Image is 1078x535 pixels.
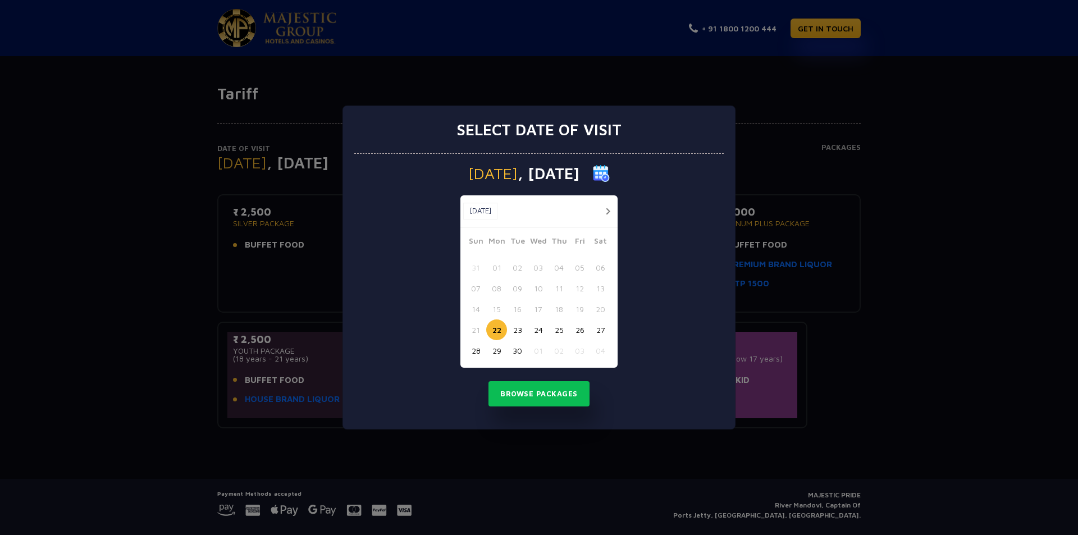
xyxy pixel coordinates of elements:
[549,319,569,340] button: 25
[549,257,569,278] button: 04
[590,319,611,340] button: 27
[465,278,486,299] button: 07
[486,299,507,319] button: 15
[590,235,611,250] span: Sat
[486,278,507,299] button: 08
[528,278,549,299] button: 10
[569,257,590,278] button: 05
[465,299,486,319] button: 14
[465,340,486,361] button: 28
[569,299,590,319] button: 19
[528,340,549,361] button: 01
[486,257,507,278] button: 01
[486,235,507,250] span: Mon
[507,257,528,278] button: 02
[507,319,528,340] button: 23
[486,340,507,361] button: 29
[507,299,528,319] button: 16
[549,235,569,250] span: Thu
[549,278,569,299] button: 11
[528,319,549,340] button: 24
[590,278,611,299] button: 13
[465,235,486,250] span: Sun
[569,319,590,340] button: 26
[463,203,497,220] button: [DATE]
[590,257,611,278] button: 06
[590,340,611,361] button: 04
[488,381,590,407] button: Browse Packages
[507,235,528,250] span: Tue
[528,299,549,319] button: 17
[528,235,549,250] span: Wed
[456,120,622,139] h3: Select date of visit
[569,235,590,250] span: Fri
[549,299,569,319] button: 18
[507,340,528,361] button: 30
[590,299,611,319] button: 20
[569,340,590,361] button: 03
[549,340,569,361] button: 02
[465,319,486,340] button: 21
[507,278,528,299] button: 09
[528,257,549,278] button: 03
[465,257,486,278] button: 31
[518,166,579,181] span: , [DATE]
[486,319,507,340] button: 22
[468,166,518,181] span: [DATE]
[569,278,590,299] button: 12
[593,165,610,182] img: calender icon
